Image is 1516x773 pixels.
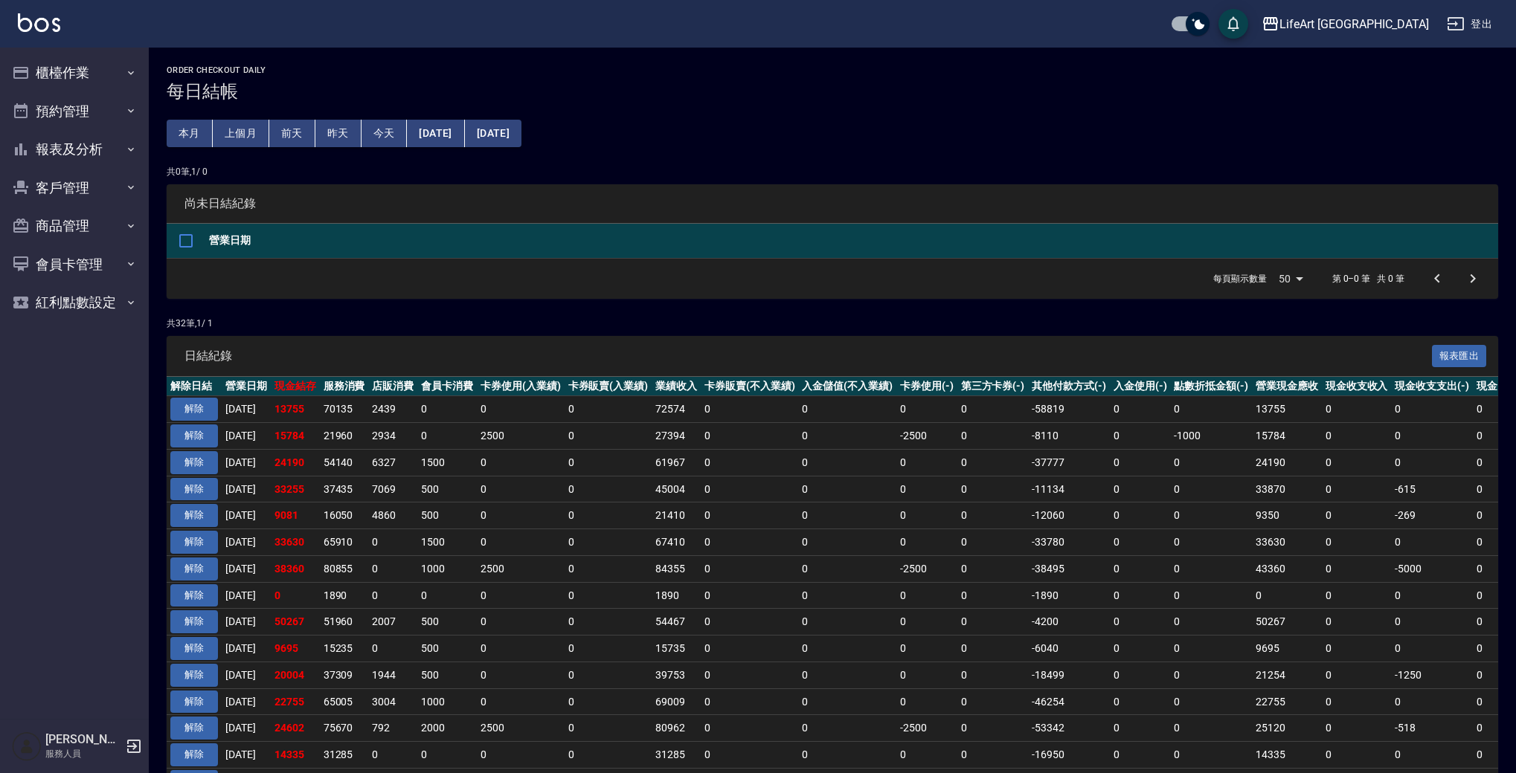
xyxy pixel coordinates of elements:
[896,609,957,635] td: 0
[798,688,896,715] td: 0
[170,664,218,687] button: 解除
[1252,688,1322,715] td: 22755
[170,398,218,421] button: 解除
[477,529,565,556] td: 0
[213,120,269,147] button: 上個月
[1028,396,1110,423] td: -58819
[1028,688,1110,715] td: -46254
[271,449,320,476] td: 24190
[271,662,320,688] td: 20004
[417,582,477,609] td: 0
[18,13,60,32] img: Logo
[652,688,701,715] td: 69009
[222,609,271,635] td: [DATE]
[1028,555,1110,582] td: -38495
[1110,609,1171,635] td: 0
[170,717,218,740] button: 解除
[701,396,799,423] td: 0
[1322,555,1392,582] td: 0
[1391,529,1473,556] td: 0
[1391,476,1473,502] td: -615
[1273,259,1308,299] div: 50
[1322,529,1392,556] td: 0
[1252,423,1322,450] td: 15784
[417,635,477,662] td: 500
[1170,423,1252,450] td: -1000
[368,502,417,529] td: 4860
[701,635,799,662] td: 0
[957,502,1029,529] td: 0
[798,423,896,450] td: 0
[1110,502,1171,529] td: 0
[701,688,799,715] td: 0
[896,396,957,423] td: 0
[6,169,143,207] button: 客戶管理
[701,662,799,688] td: 0
[170,690,218,714] button: 解除
[565,529,652,556] td: 0
[368,476,417,502] td: 7069
[798,502,896,529] td: 0
[320,609,369,635] td: 51960
[1322,688,1392,715] td: 0
[184,196,1480,211] span: 尚未日結紀錄
[896,582,957,609] td: 0
[320,555,369,582] td: 80855
[957,449,1029,476] td: 0
[652,449,701,476] td: 61967
[222,688,271,715] td: [DATE]
[368,529,417,556] td: 0
[1322,609,1392,635] td: 0
[362,120,408,147] button: 今天
[1322,396,1392,423] td: 0
[798,609,896,635] td: 0
[6,92,143,131] button: 預約管理
[45,747,121,760] p: 服務人員
[368,582,417,609] td: 0
[12,731,42,761] img: Person
[701,529,799,556] td: 0
[1170,635,1252,662] td: 0
[368,715,417,742] td: 792
[652,476,701,502] td: 45004
[222,582,271,609] td: [DATE]
[167,317,1498,330] p: 共 32 筆, 1 / 1
[798,582,896,609] td: 0
[652,662,701,688] td: 39753
[222,555,271,582] td: [DATE]
[477,555,565,582] td: 2500
[1110,423,1171,450] td: 0
[477,662,565,688] td: 0
[1028,529,1110,556] td: -33780
[896,635,957,662] td: 0
[896,529,957,556] td: 0
[368,377,417,396] th: 店販消費
[320,662,369,688] td: 37309
[1110,582,1171,609] td: 0
[1170,396,1252,423] td: 0
[1110,377,1171,396] th: 入金使用(-)
[1391,662,1473,688] td: -1250
[896,449,957,476] td: 0
[957,555,1029,582] td: 0
[271,396,320,423] td: 13755
[1170,377,1252,396] th: 點數折抵金額(-)
[1170,688,1252,715] td: 0
[222,396,271,423] td: [DATE]
[565,396,652,423] td: 0
[222,635,271,662] td: [DATE]
[798,377,896,396] th: 入金儲值(不入業績)
[1110,449,1171,476] td: 0
[417,449,477,476] td: 1500
[957,377,1029,396] th: 第三方卡券(-)
[1322,582,1392,609] td: 0
[652,582,701,609] td: 1890
[368,396,417,423] td: 2439
[565,502,652,529] td: 0
[477,396,565,423] td: 0
[1110,635,1171,662] td: 0
[271,377,320,396] th: 現金結存
[1110,396,1171,423] td: 0
[652,396,701,423] td: 72574
[6,130,143,169] button: 報表及分析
